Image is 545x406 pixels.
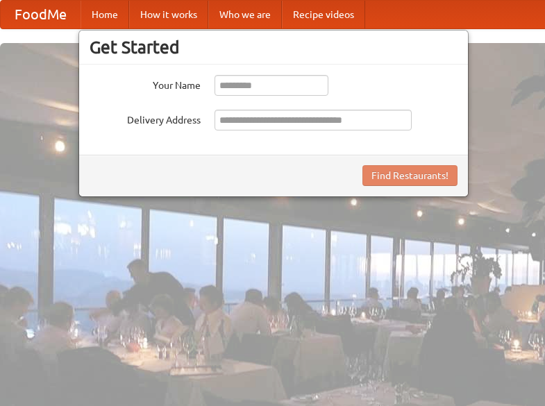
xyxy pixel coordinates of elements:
[208,1,282,28] a: Who we are
[90,37,458,58] h3: Get Started
[1,1,81,28] a: FoodMe
[282,1,365,28] a: Recipe videos
[81,1,129,28] a: Home
[90,110,201,127] label: Delivery Address
[362,165,458,186] button: Find Restaurants!
[129,1,208,28] a: How it works
[90,75,201,92] label: Your Name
